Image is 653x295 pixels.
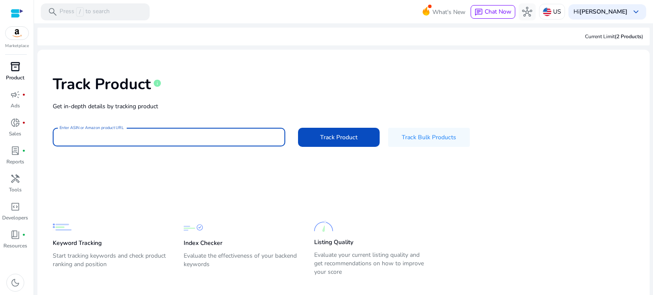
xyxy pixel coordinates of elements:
span: fiber_manual_record [22,121,26,124]
span: fiber_manual_record [22,93,26,96]
span: keyboard_arrow_down [631,7,641,17]
span: fiber_manual_record [22,149,26,152]
span: fiber_manual_record [22,233,26,236]
p: Listing Quality [314,238,353,247]
span: Chat Now [485,8,511,16]
img: Index Checker [184,218,203,237]
p: Start tracking keywords and check product ranking and position [53,252,167,275]
p: Developers [2,214,28,222]
p: Sales [9,130,21,138]
span: inventory_2 [10,62,20,72]
p: Product [6,74,24,81]
p: Keyword Tracking [53,239,102,247]
img: Listing Quality [314,217,333,236]
p: Press to search [60,7,110,17]
button: Track Product [298,128,380,147]
b: [PERSON_NAME] [579,8,627,16]
span: What's New [432,5,466,20]
p: Hi [574,9,627,15]
span: Track Product [320,133,358,142]
div: Current Limit ) [585,33,643,40]
span: search [48,7,58,17]
p: Ads [11,102,20,110]
span: Track Bulk Products [402,133,456,142]
span: hub [522,7,532,17]
p: Index Checker [184,239,222,247]
mat-label: Enter ASIN or Amazon product URL [60,125,124,131]
p: Marketplace [5,43,29,49]
span: lab_profile [10,146,20,156]
button: hub [519,3,536,20]
p: Reports [6,158,24,166]
img: Keyword Tracking [53,218,72,237]
span: chat [474,8,483,17]
span: campaign [10,90,20,100]
h1: Track Product [53,75,151,93]
button: Track Bulk Products [388,128,470,147]
span: info [153,79,162,87]
img: us.svg [543,8,551,16]
span: dark_mode [10,278,20,288]
span: / [76,7,84,17]
img: amazon.svg [6,27,28,39]
span: book_4 [10,230,20,240]
span: (2 Products [615,33,642,40]
button: chatChat Now [471,5,515,19]
span: code_blocks [10,202,20,212]
span: donut_small [10,118,20,128]
p: Get in-depth details by tracking product [53,102,634,111]
p: Evaluate your current listing quality and get recommendations on how to improve your score [314,251,428,276]
p: US [553,4,561,19]
span: handyman [10,174,20,184]
p: Tools [9,186,22,194]
p: Resources [3,242,27,250]
p: Evaluate the effectiveness of your backend keywords [184,252,298,275]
